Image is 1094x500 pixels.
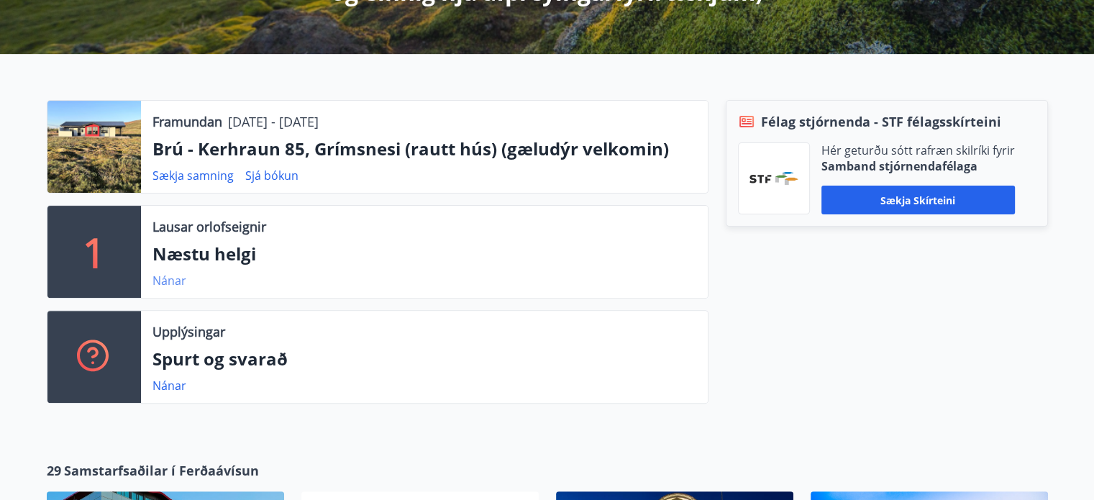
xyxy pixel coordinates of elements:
[152,273,186,288] a: Nánar
[152,242,696,266] p: Næstu helgi
[152,137,696,161] p: Brú - Kerhraun 85, Grímsnesi (rautt hús) (gæludýr velkomin)
[152,217,266,236] p: Lausar orlofseignir
[152,347,696,371] p: Spurt og svarað
[821,158,1015,174] p: Samband stjórnendafélaga
[152,168,234,183] a: Sækja samning
[152,322,225,341] p: Upplýsingar
[64,461,259,480] span: Samstarfsaðilar í Ferðaávísun
[821,186,1015,214] button: Sækja skírteini
[821,142,1015,158] p: Hér geturðu sótt rafræn skilríki fyrir
[761,112,1001,131] span: Félag stjórnenda - STF félagsskírteini
[245,168,298,183] a: Sjá bókun
[83,224,106,279] p: 1
[152,378,186,394] a: Nánar
[228,112,319,131] p: [DATE] - [DATE]
[152,112,222,131] p: Framundan
[749,172,798,185] img: vjCaq2fThgY3EUYqSgpjEiBg6WP39ov69hlhuPVN.png
[47,461,61,480] span: 29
